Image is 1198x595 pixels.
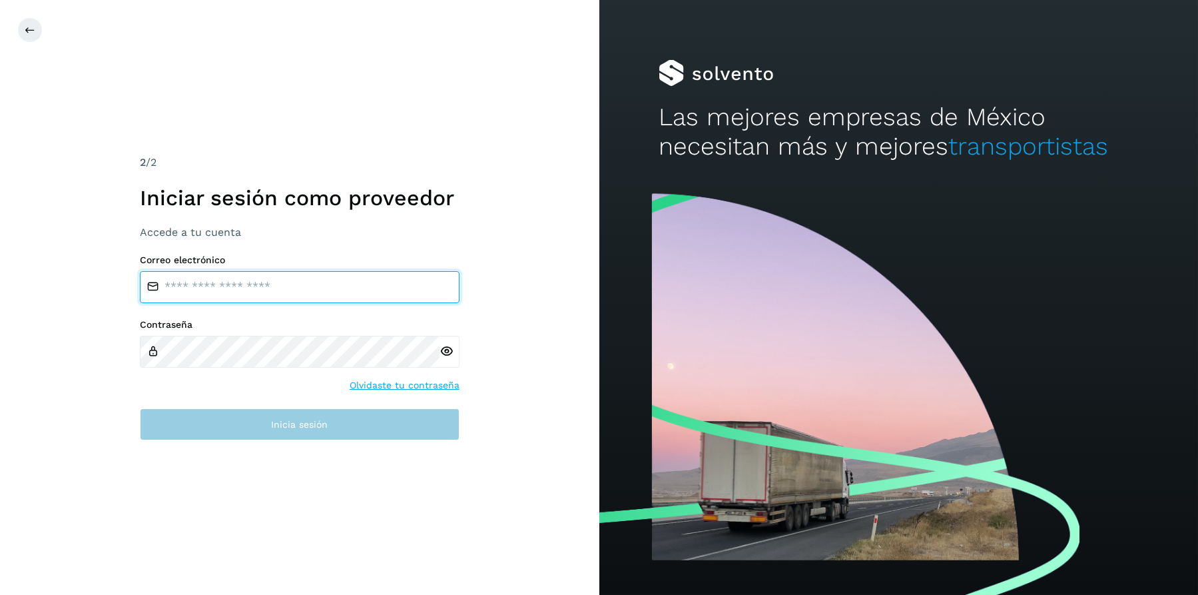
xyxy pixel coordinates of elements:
[140,226,459,239] h3: Accede a tu cuenta
[948,132,1108,161] span: transportistas
[140,156,146,169] span: 2
[140,155,459,171] div: /2
[659,103,1138,162] h2: Las mejores empresas de México necesitan más y mejores
[271,420,328,429] span: Inicia sesión
[140,185,459,211] h1: Iniciar sesión como proveedor
[350,378,459,392] a: Olvidaste tu contraseña
[140,319,459,330] label: Contraseña
[140,408,459,440] button: Inicia sesión
[140,255,459,266] label: Correo electrónico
